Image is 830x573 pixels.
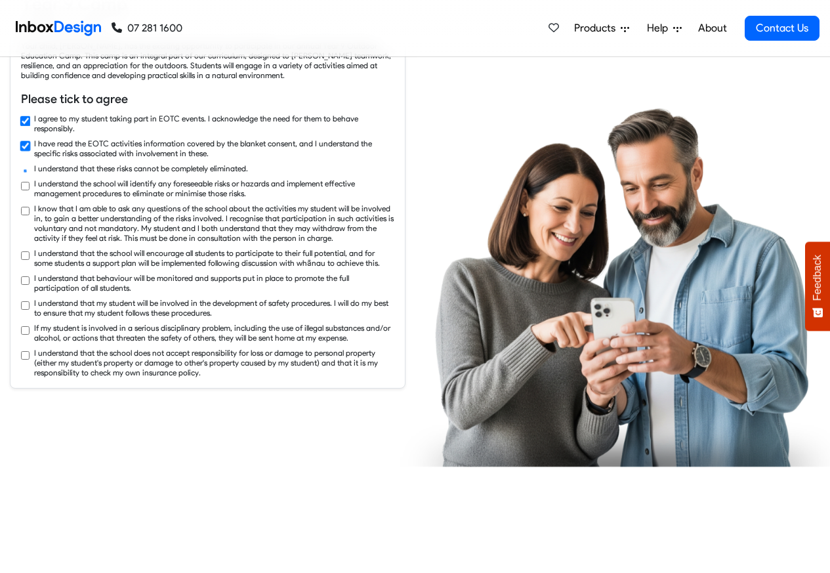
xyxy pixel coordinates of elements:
[34,248,394,268] label: I understand that the school will encourage all students to participate to their full potential, ...
[694,15,730,41] a: About
[642,15,687,41] a: Help
[112,20,182,36] a: 07 281 1600
[34,138,394,158] label: I have read the EOTC activities information covered by the blanket consent, and I understand the ...
[34,179,394,198] label: I understand the school will identify any foreseeable risks or hazards and implement effective ma...
[34,348,394,377] label: I understand that the school does not accept responsibility for loss or damage to personal proper...
[34,273,394,293] label: I understand that behaviour will be monitored and supports put in place to promote the full parti...
[34,298,394,318] label: I understand that my student will be involved in the development of safety procedures. I will do ...
[34,114,394,133] label: I agree to my student taking part in EOTC events. I acknowledge the need for them to behave respo...
[34,203,394,243] label: I know that I am able to ask any questions of the school about the activities my student will be ...
[34,323,394,343] label: If my student is involved in a serious disciplinary problem, including the use of illegal substan...
[569,15,634,41] a: Products
[34,163,248,173] label: I understand that these risks cannot be completely eliminated.
[647,20,673,36] span: Help
[812,255,823,301] span: Feedback
[21,91,394,108] h6: Please tick to agree
[805,242,830,331] button: Feedback - Show survey
[574,20,621,36] span: Products
[745,16,820,41] a: Contact Us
